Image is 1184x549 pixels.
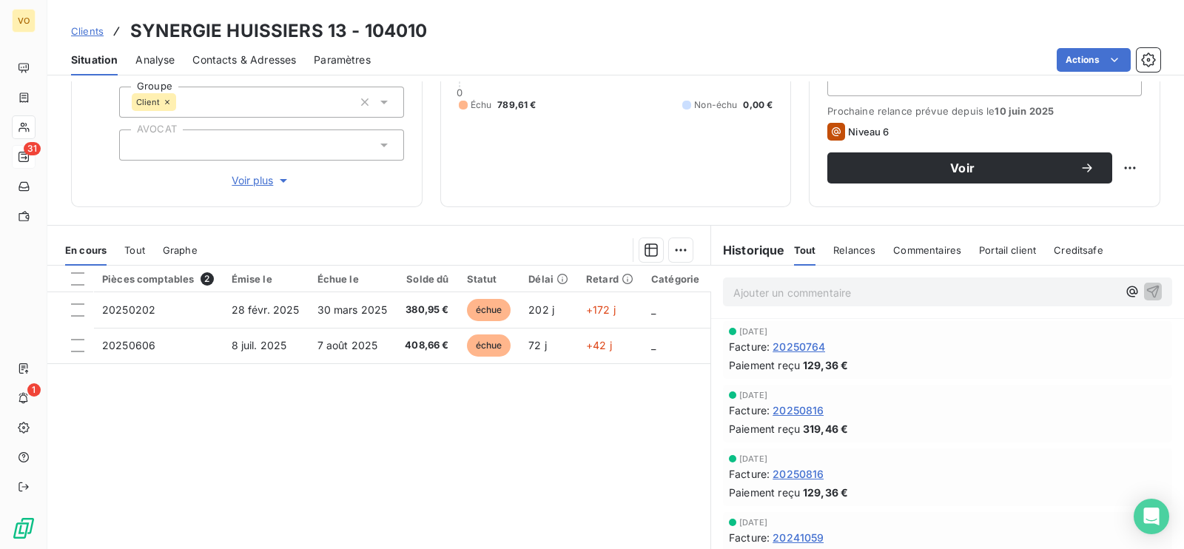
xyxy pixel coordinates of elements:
[528,339,547,351] span: 72 j
[893,244,961,256] span: Commentaires
[232,339,287,351] span: 8 juil. 2025
[773,403,824,418] span: 20250816
[651,303,656,316] span: _
[586,339,612,351] span: +42 j
[497,98,536,112] span: 789,61 €
[803,485,848,500] span: 129,36 €
[729,466,770,482] span: Facture :
[163,244,198,256] span: Graphe
[729,530,770,545] span: Facture :
[467,334,511,357] span: échue
[12,516,36,540] img: Logo LeanPay
[136,98,160,107] span: Client
[467,273,511,285] div: Statut
[739,454,767,463] span: [DATE]
[729,421,800,437] span: Paiement reçu
[827,105,1142,117] span: Prochaine relance prévue depuis le
[803,357,848,373] span: 129,36 €
[803,421,848,437] span: 319,46 €
[102,339,155,351] span: 20250606
[130,18,428,44] h3: SYNERGIE HUISSIERS 13 - 104010
[232,173,291,188] span: Voir plus
[124,244,145,256] span: Tout
[132,138,144,152] input: Ajouter une valeur
[232,303,300,316] span: 28 févr. 2025
[405,338,448,353] span: 408,66 €
[729,339,770,354] span: Facture :
[24,142,41,155] span: 31
[27,383,41,397] span: 1
[773,530,824,545] span: 20241059
[317,303,388,316] span: 30 mars 2025
[586,273,633,285] div: Retard
[1057,48,1131,72] button: Actions
[201,272,214,286] span: 2
[317,339,378,351] span: 7 août 2025
[586,303,616,316] span: +172 j
[65,244,107,256] span: En cours
[729,485,800,500] span: Paiement reçu
[405,303,448,317] span: 380,95 €
[71,24,104,38] a: Clients
[995,105,1054,117] span: 10 juin 2025
[405,273,448,285] div: Solde dû
[102,272,214,286] div: Pièces comptables
[739,327,767,336] span: [DATE]
[71,25,104,37] span: Clients
[232,273,300,285] div: Émise le
[739,518,767,527] span: [DATE]
[119,172,404,189] button: Voir plus
[192,53,296,67] span: Contacts & Adresses
[176,95,188,109] input: Ajouter une valeur
[467,299,511,321] span: échue
[711,241,785,259] h6: Historique
[457,87,462,98] span: 0
[848,126,889,138] span: Niveau 6
[729,403,770,418] span: Facture :
[1134,499,1169,534] div: Open Intercom Messenger
[528,303,554,316] span: 202 j
[739,391,767,400] span: [DATE]
[694,98,737,112] span: Non-échu
[12,9,36,33] div: VO
[651,339,656,351] span: _
[773,466,824,482] span: 20250816
[317,273,388,285] div: Échue le
[833,244,875,256] span: Relances
[651,273,699,285] div: Catégorie
[743,98,773,112] span: 0,00 €
[845,162,1080,174] span: Voir
[827,152,1112,183] button: Voir
[135,53,175,67] span: Analyse
[528,273,568,285] div: Délai
[71,53,118,67] span: Situation
[794,244,816,256] span: Tout
[471,98,492,112] span: Échu
[102,303,155,316] span: 20250202
[979,244,1036,256] span: Portail client
[1054,244,1103,256] span: Creditsafe
[314,53,371,67] span: Paramètres
[773,339,825,354] span: 20250764
[729,357,800,373] span: Paiement reçu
